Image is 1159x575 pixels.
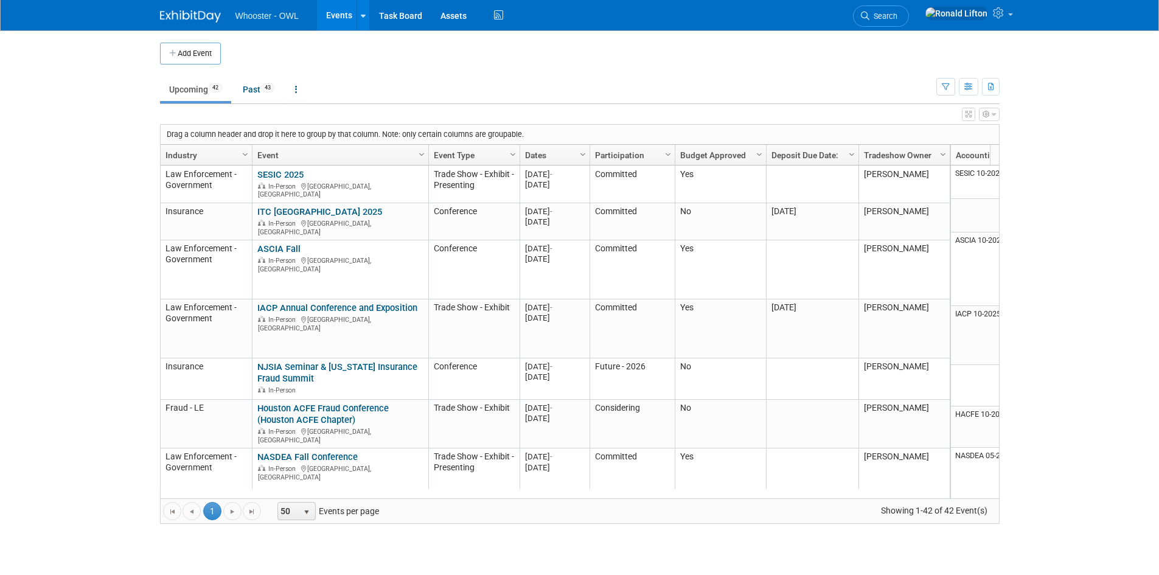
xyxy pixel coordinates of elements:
[258,316,265,322] img: In-Person Event
[525,206,584,217] div: [DATE]
[938,150,948,159] span: Column Settings
[869,12,897,21] span: Search
[257,243,301,254] a: ASCIA Fall
[161,448,252,507] td: Law Enforcement - Government
[258,465,265,471] img: In-Person Event
[525,217,584,227] div: [DATE]
[951,166,1042,199] td: SESIC 10-2025
[268,386,299,394] span: In-Person
[268,316,299,324] span: In-Person
[247,507,257,517] span: Go to the last page
[590,358,675,400] td: Future - 2026
[258,386,265,392] img: In-Person Event
[525,462,584,473] div: [DATE]
[864,145,942,166] a: Tradeshow Owner
[771,145,851,166] a: Deposit Due Date:
[257,361,417,384] a: NJSIA Seminar & [US_STATE] Insurance Fraud Summit
[257,314,423,332] div: [GEOGRAPHIC_DATA], [GEOGRAPHIC_DATA]
[428,240,520,299] td: Conference
[160,10,221,23] img: ExhibitDay
[754,150,764,159] span: Column Settings
[590,400,675,448] td: Considering
[578,150,588,159] span: Column Settings
[268,220,299,228] span: In-Person
[257,181,423,199] div: [GEOGRAPHIC_DATA], [GEOGRAPHIC_DATA]
[525,313,584,323] div: [DATE]
[257,206,382,217] a: ITC [GEOGRAPHIC_DATA] 2025
[858,240,950,299] td: [PERSON_NAME]
[675,166,766,203] td: Yes
[936,145,950,163] a: Column Settings
[257,451,358,462] a: NASDEA Fall Conference
[675,203,766,240] td: No
[161,240,252,299] td: Law Enforcement - Government
[428,358,520,400] td: Conference
[847,150,857,159] span: Column Settings
[525,372,584,382] div: [DATE]
[525,403,584,413] div: [DATE]
[858,203,950,240] td: [PERSON_NAME]
[209,83,222,92] span: 42
[951,232,1042,305] td: ASCIA 10-2025
[160,78,231,101] a: Upcoming42
[506,145,520,163] a: Column Settings
[257,145,420,166] a: Event
[165,145,244,166] a: Industry
[161,203,252,240] td: Insurance
[525,254,584,264] div: [DATE]
[550,362,552,371] span: -
[223,502,242,520] a: Go to the next page
[663,150,673,159] span: Column Settings
[428,448,520,507] td: Trade Show - Exhibit - Presenting
[766,299,858,358] td: [DATE]
[428,203,520,240] td: Conference
[675,400,766,448] td: No
[680,145,758,166] a: Budget Approved
[858,448,950,507] td: [PERSON_NAME]
[258,257,265,263] img: In-Person Event
[590,299,675,358] td: Committed
[590,203,675,240] td: Committed
[858,400,950,448] td: [PERSON_NAME]
[766,203,858,240] td: [DATE]
[675,448,766,507] td: Yes
[278,503,299,520] span: 50
[428,299,520,358] td: Trade Show - Exhibit
[550,403,552,413] span: -
[550,170,552,179] span: -
[869,502,998,519] span: Showing 1-42 of 42 Event(s)
[525,169,584,179] div: [DATE]
[428,166,520,203] td: Trade Show - Exhibit - Presenting
[257,218,423,236] div: [GEOGRAPHIC_DATA], [GEOGRAPHIC_DATA]
[268,465,299,473] span: In-Person
[163,502,181,520] a: Go to the first page
[257,255,423,273] div: [GEOGRAPHIC_DATA], [GEOGRAPHIC_DATA]
[550,244,552,253] span: -
[258,220,265,226] img: In-Person Event
[858,358,950,400] td: [PERSON_NAME]
[525,179,584,190] div: [DATE]
[257,169,304,180] a: SESIC 2025
[853,5,909,27] a: Search
[268,183,299,190] span: In-Person
[167,507,177,517] span: Go to the first page
[550,207,552,216] span: -
[183,502,201,520] a: Go to the previous page
[161,400,252,448] td: Fraud - LE
[161,358,252,400] td: Insurance
[257,463,423,481] div: [GEOGRAPHIC_DATA], [GEOGRAPHIC_DATA]
[753,145,766,163] a: Column Settings
[235,11,299,21] span: Whooster - OWL
[525,361,584,372] div: [DATE]
[595,145,667,166] a: Participation
[951,306,1042,365] td: IACP 10-2025
[858,299,950,358] td: [PERSON_NAME]
[525,243,584,254] div: [DATE]
[550,303,552,312] span: -
[590,240,675,299] td: Committed
[203,502,221,520] span: 1
[262,502,391,520] span: Events per page
[956,145,1034,166] a: Accounting Job Cost Code
[417,150,426,159] span: Column Settings
[257,403,389,425] a: Houston ACFE Fraud Conference (Houston ACFE Chapter)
